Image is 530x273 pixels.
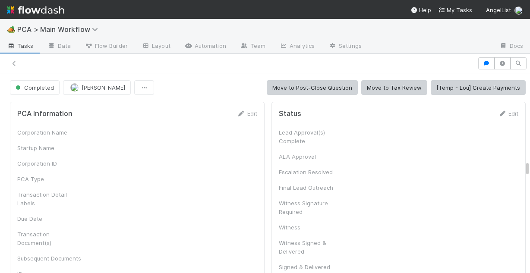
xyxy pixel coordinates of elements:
a: Settings [322,40,369,53]
a: Layout [135,40,177,53]
a: Team [233,40,272,53]
div: Help [410,6,431,14]
div: Transaction Detail Labels [17,190,82,207]
button: [Temp - Lou] Create Payments [431,80,526,95]
div: Startup Name [17,144,82,152]
span: Flow Builder [85,41,128,50]
span: AngelList [486,6,511,13]
span: 🏕️ [7,25,16,33]
h5: Status [279,110,301,118]
div: Signed & Delivered [279,263,344,271]
h5: PCA Information [17,110,73,118]
div: ALA Approval [279,152,344,161]
span: My Tasks [438,6,472,13]
div: Lead Approval(s) Complete [279,128,344,145]
a: Automation [177,40,233,53]
div: Witness Signature Required [279,199,344,216]
div: Witness [279,223,344,232]
div: Witness Signed & Delivered [279,238,344,256]
img: avatar_d8fc9ee4-bd1b-4062-a2a8-84feb2d97839.png [70,83,79,92]
a: Analytics [272,40,322,53]
img: avatar_1c530150-f9f0-4fb8-9f5d-006d570d4582.png [514,6,523,15]
div: Corporation ID [17,159,82,168]
img: logo-inverted-e16ddd16eac7371096b0.svg [7,3,64,17]
span: Tasks [7,41,34,50]
div: PCA Type [17,175,82,183]
div: Escalation Resolved [279,168,344,176]
a: Data [41,40,78,53]
a: Flow Builder [78,40,135,53]
button: Move to Tax Review [361,80,427,95]
a: Docs [492,40,530,53]
div: Transaction Document(s) [17,230,82,247]
div: Final Lead Outreach [279,183,344,192]
button: Move to Post-Close Question [267,80,358,95]
div: Corporation Name [17,128,82,137]
a: My Tasks [438,6,472,14]
div: Subsequent Documents [17,254,82,263]
span: [PERSON_NAME] [82,84,125,91]
span: PCA > Main Workflow [17,25,102,34]
a: Edit [237,110,257,117]
button: Completed [10,80,60,95]
a: Edit [498,110,518,117]
button: [PERSON_NAME] [63,80,131,95]
div: Due Date [17,214,82,223]
span: Completed [14,84,54,91]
